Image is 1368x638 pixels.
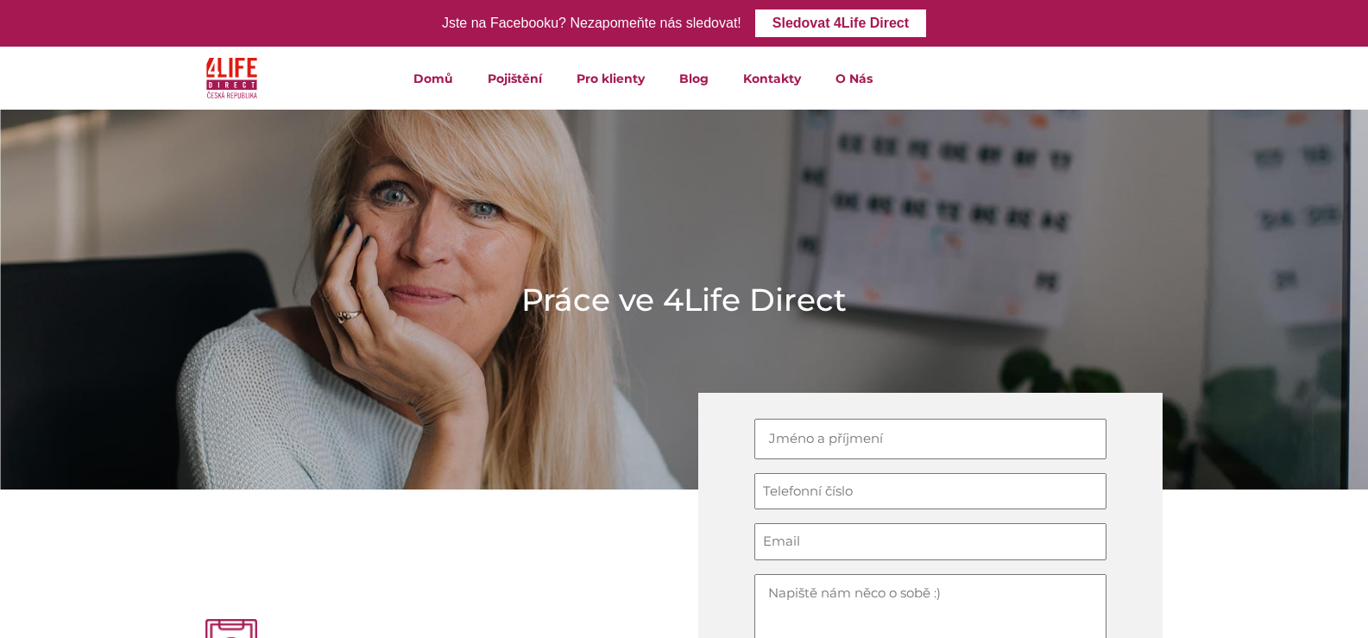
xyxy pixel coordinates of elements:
input: Email [754,523,1106,560]
h1: Práce ve 4Life Direct [521,278,847,321]
a: Blog [662,47,726,110]
a: Kontakty [726,47,818,110]
a: Domů [396,47,470,110]
div: Jste na Facebooku? Nezapomeňte nás sledovat! [442,11,741,36]
input: Jméno a příjmení [754,419,1106,459]
input: Telefonní číslo [754,473,1106,510]
img: 4Life Direct Česká republika logo [206,54,258,103]
a: Sledovat 4Life Direct [755,9,926,37]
